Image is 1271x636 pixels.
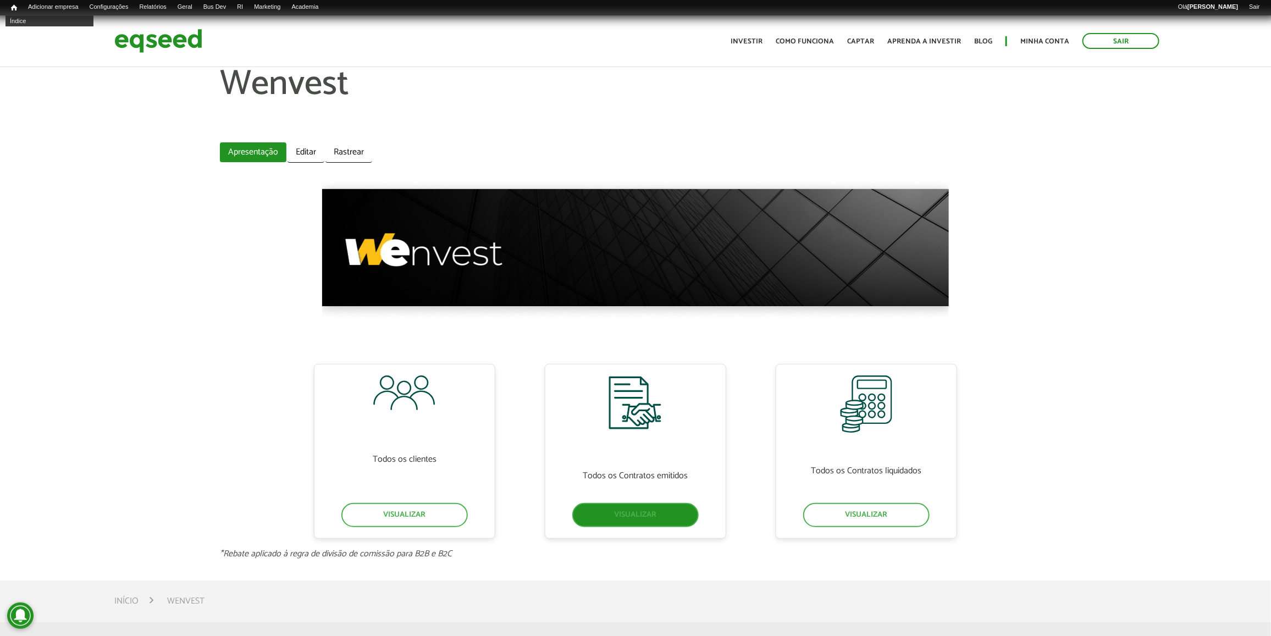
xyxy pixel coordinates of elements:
a: Relatórios [134,3,172,12]
a: Como funciona [776,38,834,45]
img: relatorios-assessor-meus-clientes.svg [373,375,435,411]
a: Geral [172,3,198,12]
a: Minha conta [1020,38,1069,45]
img: EqSeed [114,26,202,56]
a: Editar [288,142,324,163]
a: Adicionar empresa [23,3,84,12]
a: Sair [1244,3,1266,12]
li: Wenvest [167,594,205,609]
i: *Rebate aplicado à regra de divisão de comissão para B2B e B2C [220,546,452,561]
a: Aprenda a investir [887,38,961,45]
p: Todos os Contratos liquidados [811,449,921,492]
a: Início [114,597,139,606]
a: Início [5,3,23,13]
img: relatorios-assessor-contratos-liquidados.svg [840,375,892,433]
a: Investir [731,38,762,45]
strong: [PERSON_NAME] [1187,3,1238,10]
a: Bus Dev [198,3,232,12]
a: Marketing [248,3,286,12]
a: Sair [1082,33,1159,49]
p: Todos os Contratos emitidos [583,459,688,492]
p: Todos os clientes [373,427,436,492]
a: Captar [847,38,874,45]
a: Blog [974,38,992,45]
h1: Wenvest [220,65,1051,137]
a: Academia [286,3,324,12]
a: Olá[PERSON_NAME] [1173,3,1244,12]
a: Rastrear [325,142,372,163]
a: Visualizar [341,503,468,527]
img: relatorios-assessor-contratos-emitidos.svg [608,375,662,443]
img: logo-wenvest-304x96.png [344,223,511,276]
a: Visualizar [572,503,699,527]
a: Configurações [84,3,134,12]
a: Apresentação [220,142,286,163]
span: Início [11,4,17,12]
a: Visualizar [803,503,930,527]
a: RI [231,3,248,12]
